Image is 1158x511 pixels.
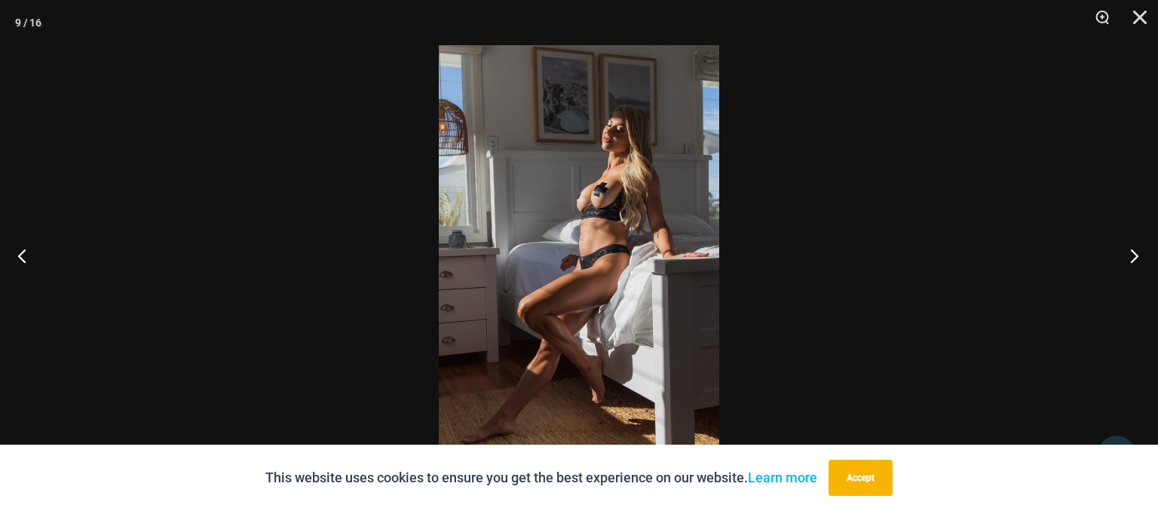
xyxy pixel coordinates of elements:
[439,45,719,466] img: Nights Fall Silver Leopard 1036 Bra 6046 Thong 06
[829,460,893,496] button: Accept
[265,467,817,489] p: This website uses cookies to ensure you get the best experience on our website.
[1101,218,1158,293] button: Next
[748,470,817,485] a: Learn more
[15,11,41,34] div: 9 / 16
